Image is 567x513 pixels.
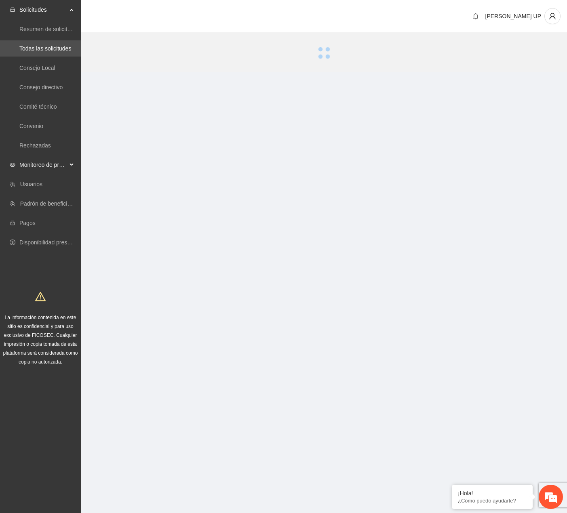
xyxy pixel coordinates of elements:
button: user [544,8,561,24]
textarea: Escriba su mensaje y pulse “Intro” [4,221,154,249]
a: Comité técnico [19,103,57,110]
span: [PERSON_NAME] UP [485,13,541,19]
p: ¿Cómo puedo ayudarte? [458,498,527,504]
span: Estamos en línea. [47,108,112,189]
a: Rechazadas [19,142,51,149]
a: Pagos [19,220,36,226]
a: Todas las solicitudes [19,45,71,52]
div: Chatee con nosotros ahora [42,41,136,52]
button: bell [469,10,482,23]
div: Minimizar ventana de chat en vivo [133,4,152,23]
a: Convenio [19,123,43,129]
span: inbox [10,7,15,13]
a: Consejo directivo [19,84,63,90]
span: Solicitudes [19,2,67,18]
a: Padrón de beneficiarios [20,200,80,207]
span: user [545,13,560,20]
span: Monitoreo de proyectos [19,157,67,173]
span: La información contenida en este sitio es confidencial y para uso exclusivo de FICOSEC. Cualquier... [3,315,78,365]
a: Usuarios [20,181,42,187]
a: Consejo Local [19,65,55,71]
span: warning [35,291,46,302]
span: eye [10,162,15,168]
div: ¡Hola! [458,490,527,496]
a: Disponibilidad presupuestal [19,239,89,246]
a: Resumen de solicitudes por aprobar [19,26,110,32]
span: bell [470,13,482,19]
